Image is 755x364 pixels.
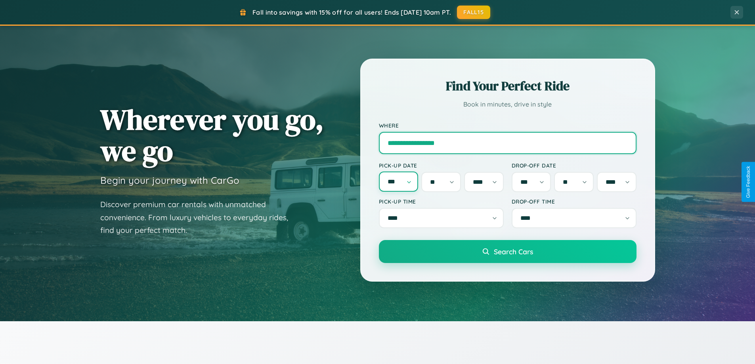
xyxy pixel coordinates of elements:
[379,240,636,263] button: Search Cars
[100,174,239,186] h3: Begin your journey with CarGo
[100,198,298,237] p: Discover premium car rentals with unmatched convenience. From luxury vehicles to everyday rides, ...
[379,198,504,205] label: Pick-up Time
[252,8,451,16] span: Fall into savings with 15% off for all users! Ends [DATE] 10am PT.
[457,6,490,19] button: FALL15
[379,162,504,169] label: Pick-up Date
[100,104,324,166] h1: Wherever you go, we go
[379,99,636,110] p: Book in minutes, drive in style
[379,122,636,129] label: Where
[494,247,533,256] span: Search Cars
[512,162,636,169] label: Drop-off Date
[379,77,636,95] h2: Find Your Perfect Ride
[745,166,751,198] div: Give Feedback
[512,198,636,205] label: Drop-off Time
